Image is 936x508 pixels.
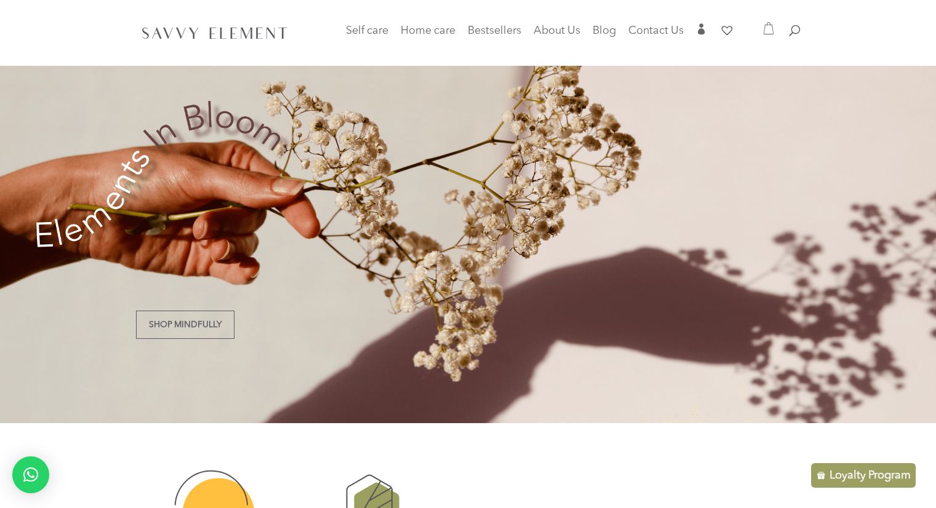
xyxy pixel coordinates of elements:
[401,25,455,36] span: Home care
[534,26,580,44] a: About Us
[138,23,291,42] img: SavvyElement
[830,468,911,483] p: Loyalty Program
[346,25,388,36] span: Self care
[628,25,684,36] span: Contact Us
[696,23,707,34] span: 
[346,26,388,51] a: Self care
[593,25,616,36] span: Blog
[468,25,521,36] span: Bestsellers
[696,23,707,44] a: 
[628,26,684,44] a: Contact Us
[593,26,616,44] a: Blog
[136,311,234,339] a: Shop Mindfully
[534,25,580,36] span: About Us
[401,26,455,51] a: Home care
[468,26,521,44] a: Bestsellers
